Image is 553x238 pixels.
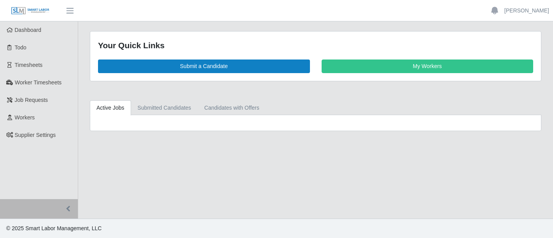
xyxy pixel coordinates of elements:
img: SLM Logo [11,7,50,15]
a: Candidates with Offers [198,100,266,115]
span: Supplier Settings [15,132,56,138]
span: Todo [15,44,26,51]
a: [PERSON_NAME] [504,7,549,15]
span: Dashboard [15,27,42,33]
a: Active Jobs [90,100,131,115]
span: Job Requests [15,97,48,103]
div: Your Quick Links [98,39,533,52]
span: Timesheets [15,62,43,68]
a: Submitted Candidates [131,100,198,115]
span: © 2025 Smart Labor Management, LLC [6,225,101,231]
span: Worker Timesheets [15,79,61,86]
a: Submit a Candidate [98,59,310,73]
a: My Workers [322,59,534,73]
span: Workers [15,114,35,121]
